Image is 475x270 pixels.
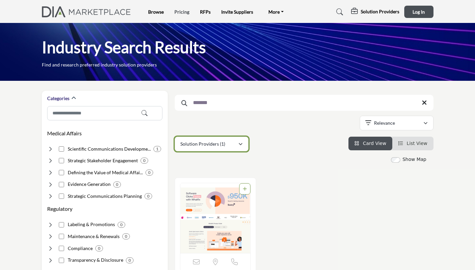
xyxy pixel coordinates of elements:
a: Open Listing in new tab [180,183,251,253]
button: Relevance [360,116,433,130]
button: Regulatory [47,205,72,213]
li: List View [392,137,433,150]
img: Site Logo [42,6,135,17]
h4: Transparency & Disclosure: Transparency & Disclosure [68,257,123,263]
b: 0 [143,158,145,163]
div: 0 Results For Transparency & Disclosure [126,257,134,263]
b: 0 [148,170,150,175]
li: Card View [348,137,392,150]
h4: Scientific Communications Development: Creating scientific content showcasing clinical evidence. [68,146,151,152]
div: Solution Providers [351,8,399,16]
h5: Solution Providers [361,9,399,15]
button: Log In [404,6,433,18]
b: 0 [125,234,127,239]
span: Card View [363,141,386,146]
a: Add To List [243,186,247,192]
div: 1 Results For Scientific Communications Development [153,146,161,152]
b: 0 [147,194,149,199]
input: Select Maintenance & Renewals checkbox [59,234,64,239]
b: 1 [156,147,158,151]
h4: Defining the Value of Medical Affairs [68,169,143,176]
span: List View [407,141,427,146]
h1: Industry Search Results [42,37,206,58]
h4: Maintenance & Renewals: Maintaining marketing authorizations and safety reporting. [68,233,120,240]
input: Search Keyword [175,95,433,111]
div: 0 Results For Compliance [95,245,103,251]
b: 0 [116,182,118,187]
a: More [264,7,288,17]
input: Select Transparency & Disclosure checkbox [59,258,64,263]
h4: Strategic Communications Planning: Developing publication plans demonstrating product benefits an... [68,193,142,200]
h4: Evidence Generation: Research to support clinical and economic value claims. [68,181,111,188]
input: Select Strategic Stakeholder Engagement checkbox [59,158,64,163]
b: 0 [120,222,123,227]
span: Log In [413,9,425,15]
input: Select Evidence Generation checkbox [59,182,64,187]
input: Select Compliance checkbox [59,246,64,251]
a: Browse [148,9,164,15]
h4: Strategic Stakeholder Engagement: Interacting with key opinion leaders and advocacy partners. [68,157,138,164]
input: Search Category [47,106,162,120]
div: 0 Results For Strategic Stakeholder Engagement [141,158,148,164]
h2: Categories [47,95,69,102]
input: Select Defining the Value of Medical Affairs checkbox [59,170,64,175]
div: 0 Results For Strategic Communications Planning [144,193,152,199]
a: View List [398,141,427,146]
a: View Card [354,141,386,146]
div: 0 Results For Evidence Generation [113,182,121,188]
input: Select Scientific Communications Development checkbox [59,146,64,152]
h4: Labeling & Promotions: Determining safe product use specifications and claims. [68,221,115,228]
h4: Compliance: Local and global regulatory compliance. [68,245,93,252]
a: Search [330,7,347,17]
button: Solution Providers (1) [175,137,248,151]
p: Find and research preferred industry solution providers [42,62,157,68]
input: Select Labeling & Promotions checkbox [59,222,64,227]
img: Whatfix [180,183,251,253]
div: 0 Results For Defining the Value of Medical Affairs [145,170,153,176]
a: Pricing [174,9,189,15]
label: Show Map [403,156,427,163]
a: Invite Suppliers [221,9,253,15]
b: 0 [129,258,131,263]
b: 0 [98,246,100,251]
button: Medical Affairs [47,129,82,137]
a: RFPs [200,9,211,15]
div: 0 Results For Maintenance & Renewals [122,233,130,239]
div: 0 Results For Labeling & Promotions [118,222,125,228]
p: Solution Providers (1) [180,141,225,147]
p: Relevance [374,120,395,126]
input: Select Strategic Communications Planning checkbox [59,194,64,199]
